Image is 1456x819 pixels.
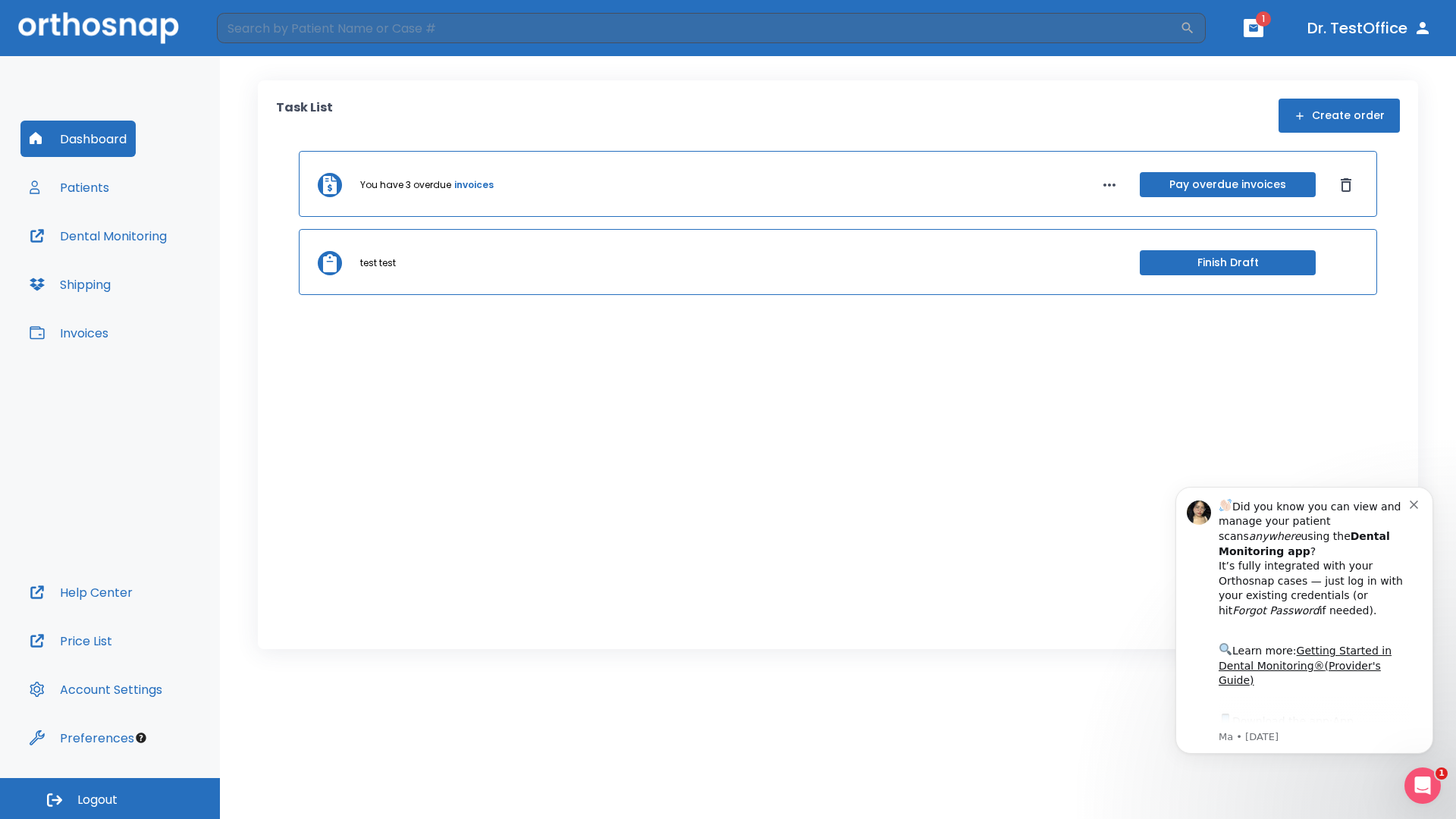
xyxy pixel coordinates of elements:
[134,731,148,745] div: Tooltip anchor
[20,623,121,659] button: Price List
[20,671,171,708] button: Account Settings
[20,121,136,157] button: Dashboard
[217,13,1180,43] input: Search by Patient Name or Case #
[20,720,143,756] button: Preferences
[1153,464,1456,778] iframe: Intercom notifications message
[66,266,257,280] p: Message from Ma, sent 1w ago
[1256,11,1271,27] span: 1
[276,99,333,133] p: Task List
[360,256,396,270] p: test test
[18,12,179,43] img: Orthosnap
[1334,173,1358,197] button: Dismiss
[360,178,451,192] p: You have 3 overdue
[20,218,176,254] button: Dental Monitoring
[454,178,494,192] a: invoices
[20,315,118,351] button: Invoices
[1279,99,1400,133] button: Create order
[1301,14,1438,42] button: Dr. TestOffice
[66,247,257,325] div: Download the app: | ​ Let us know if you need help getting started!
[20,169,118,206] button: Patients
[20,574,142,610] button: Help Center
[1436,767,1448,780] span: 1
[77,792,118,808] span: Logout
[20,266,120,303] button: Shipping
[1140,172,1316,197] button: Pay overdue invoices
[66,251,201,278] a: App Store
[1140,250,1316,275] button: Finish Draft
[1404,767,1441,804] iframe: Intercom live chat
[257,33,269,45] button: Dismiss notification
